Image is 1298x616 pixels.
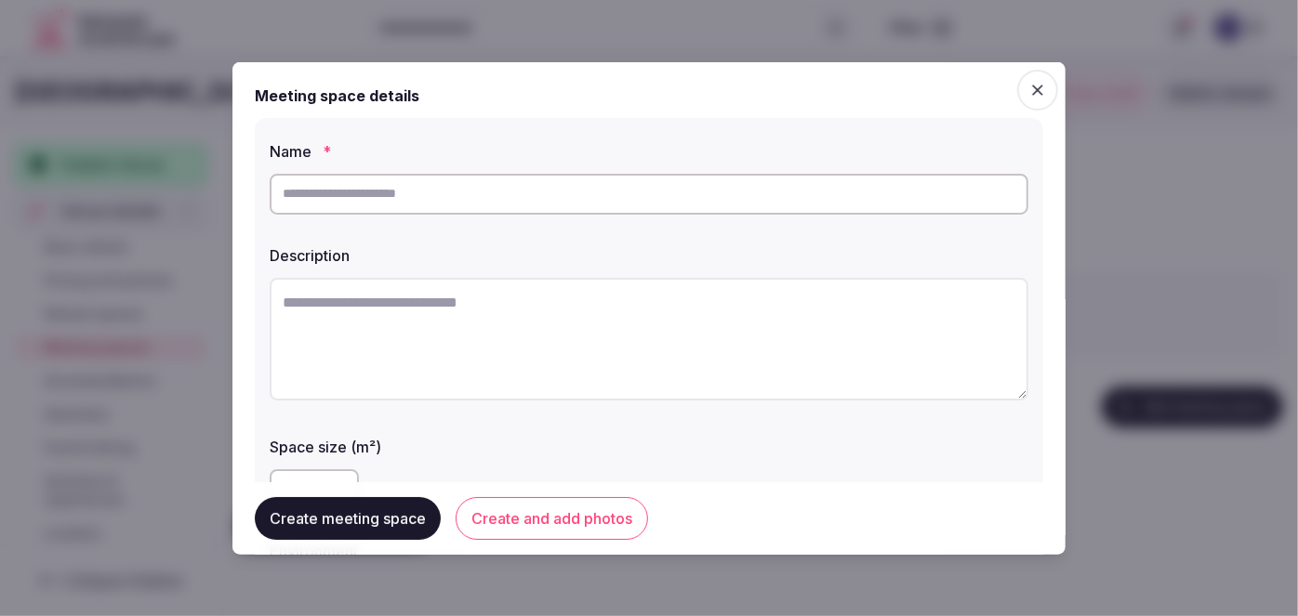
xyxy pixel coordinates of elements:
h2: Meeting space details [255,84,419,106]
button: Create and add photos [456,497,648,540]
button: Create meeting space [255,497,441,540]
label: Description [270,247,1028,262]
label: Space size (m²) [270,439,1028,453]
label: Name [270,143,1028,158]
